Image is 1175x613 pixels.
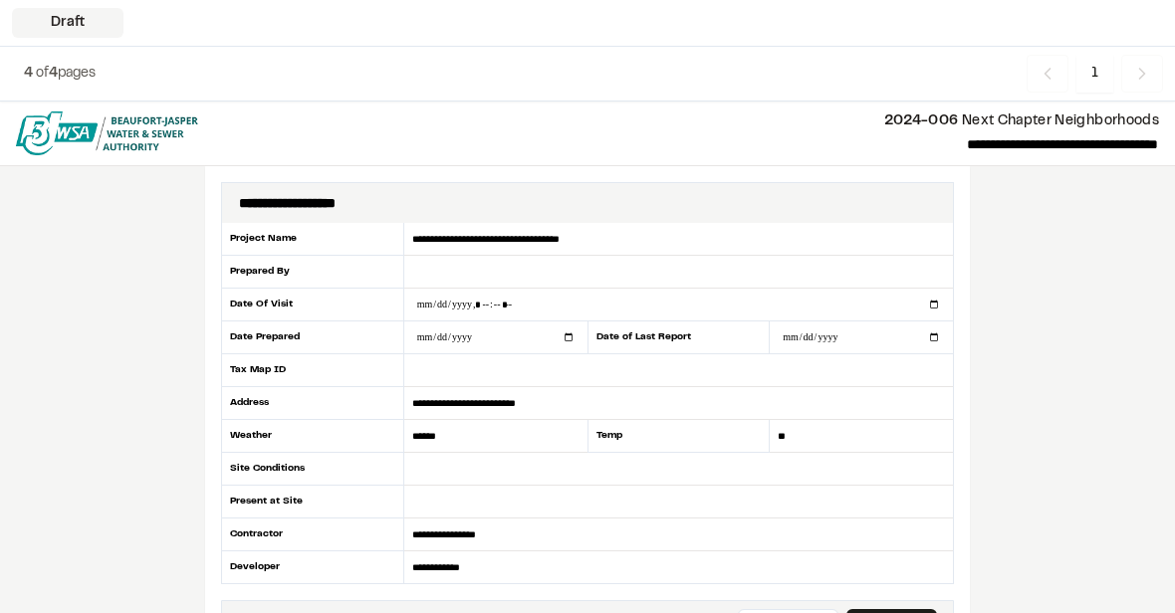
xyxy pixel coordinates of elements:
[221,321,404,354] div: Date Prepared
[221,256,404,289] div: Prepared By
[587,321,771,354] div: Date of Last Report
[221,289,404,321] div: Date Of Visit
[16,111,198,155] img: file
[214,110,1159,132] p: Next Chapter Neighborhoods
[1076,55,1113,93] span: 1
[884,115,959,127] span: 2024-006
[221,518,404,551] div: Contractor
[587,420,771,453] div: Temp
[49,68,58,80] span: 4
[221,453,404,486] div: Site Conditions
[24,63,96,85] p: of pages
[12,8,123,38] div: Draft
[221,354,404,387] div: Tax Map ID
[221,387,404,420] div: Address
[221,486,404,518] div: Present at Site
[221,223,404,256] div: Project Name
[221,551,404,583] div: Developer
[1027,55,1163,93] nav: Navigation
[221,420,404,453] div: Weather
[24,68,33,80] span: 4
